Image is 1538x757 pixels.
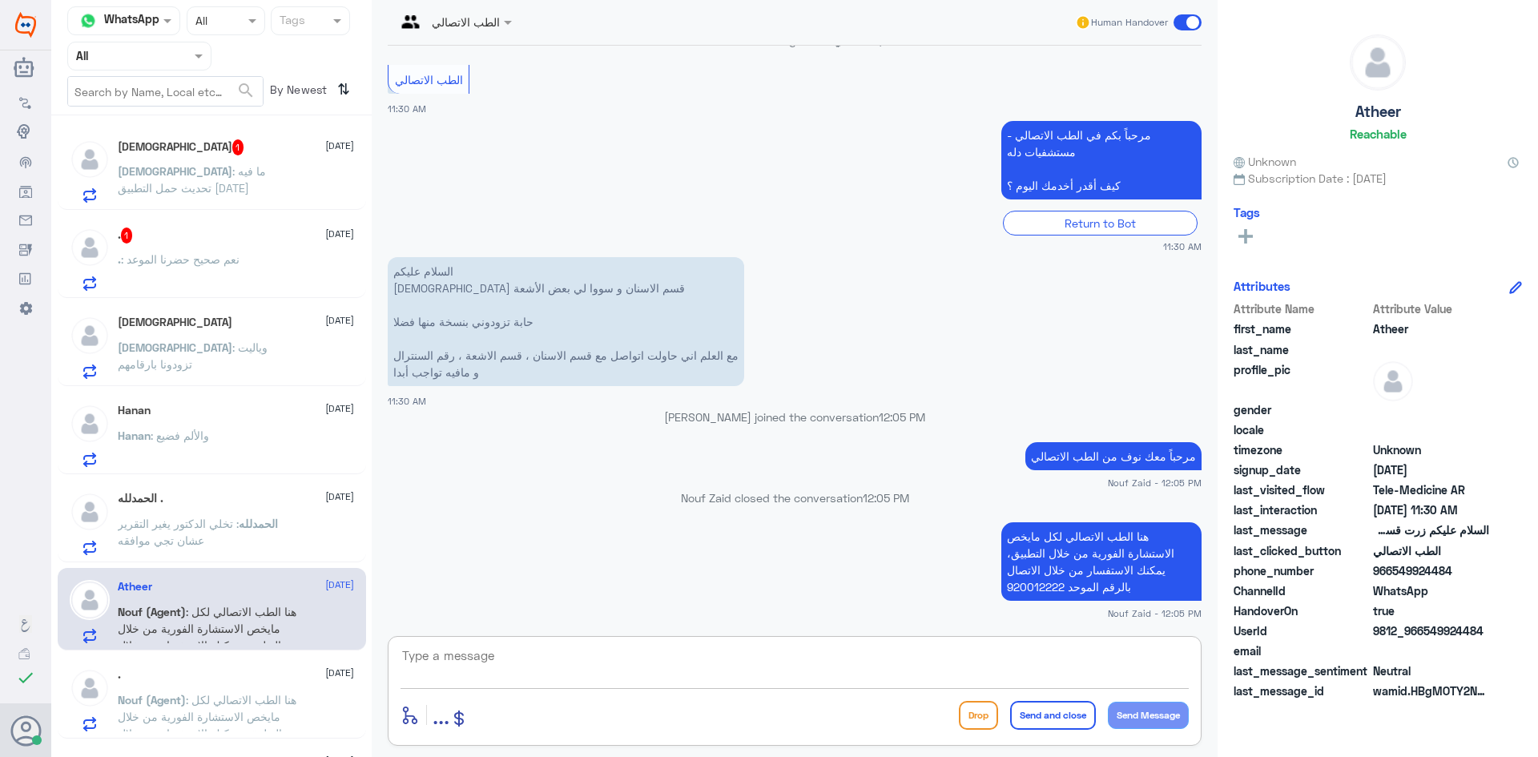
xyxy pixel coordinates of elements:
[1234,341,1370,358] span: last_name
[325,578,354,592] span: [DATE]
[1234,279,1290,293] h6: Attributes
[239,517,278,530] span: الحمدلله
[118,517,239,547] span: : تخلي الدكتور يغير التقرير عشان تجي موافقه
[1234,662,1370,679] span: last_message_sentiment
[118,693,186,707] span: Nouf (Agent)
[1025,442,1202,470] p: 9/9/2025, 12:05 PM
[1350,127,1407,141] h6: Reachable
[433,697,449,733] button: ...
[433,700,449,729] span: ...
[76,9,100,33] img: whatsapp.png
[1373,320,1489,337] span: Atheer
[1001,121,1202,199] p: 9/9/2025, 11:30 AM
[1108,476,1202,489] span: Nouf Zaid - 12:05 PM
[1234,401,1370,418] span: gender
[1234,602,1370,619] span: HandoverOn
[863,491,909,505] span: 12:05 PM
[118,668,121,682] h5: .
[118,404,151,417] h5: Hanan
[68,77,263,106] input: Search by Name, Local etc…
[1373,542,1489,559] span: الطب الاتصالي
[236,78,256,104] button: search
[70,492,110,532] img: defaultAdmin.png
[1355,103,1401,121] h5: Atheer
[118,164,232,178] span: [DEMOGRAPHIC_DATA]
[70,316,110,356] img: defaultAdmin.png
[1234,562,1370,579] span: phone_number
[16,668,35,687] i: check
[1234,642,1370,659] span: email
[1234,481,1370,498] span: last_visited_flow
[325,313,354,328] span: [DATE]
[1373,481,1489,498] span: Tele-Medicine AR
[1163,240,1202,253] span: 11:30 AM
[1373,683,1489,699] span: wamid.HBgMOTY2NTQ5OTI0NDg0FQIAEhgUM0E2NzQ4QTMxOEI1MjU2NEI4RUQA
[325,666,354,680] span: [DATE]
[118,316,232,329] h5: سبحان الله
[1373,642,1489,659] span: null
[121,252,240,266] span: : نعم صحيح حضرنا الموعد
[10,715,41,746] button: Avatar
[1234,153,1296,170] span: Unknown
[1234,683,1370,699] span: last_message_id
[325,401,354,416] span: [DATE]
[118,492,163,505] h5: الحمدلله .
[1001,522,1202,601] p: 9/9/2025, 12:05 PM
[879,410,925,424] span: 12:05 PM
[118,228,133,244] h5: .
[1373,421,1489,438] span: null
[1373,300,1489,317] span: Attribute Value
[1234,461,1370,478] span: signup_date
[325,489,354,504] span: [DATE]
[325,227,354,241] span: [DATE]
[1234,582,1370,599] span: ChannelId
[1234,542,1370,559] span: last_clicked_button
[1373,401,1489,418] span: null
[395,73,463,87] span: الطب الاتصالي
[1373,662,1489,679] span: 0
[1234,320,1370,337] span: first_name
[1373,582,1489,599] span: 2
[118,429,151,442] span: Hanan
[1373,441,1489,458] span: Unknown
[277,11,305,32] div: Tags
[1108,606,1202,620] span: Nouf Zaid - 12:05 PM
[70,228,110,268] img: defaultAdmin.png
[902,34,948,47] span: 11:30 AM
[121,228,133,244] span: 1
[959,701,998,730] button: Drop
[1373,501,1489,518] span: 2025-09-09T08:30:19.889Z
[70,404,110,444] img: defaultAdmin.png
[1234,521,1370,538] span: last_message
[1003,211,1198,236] div: Return to Bot
[1234,501,1370,518] span: last_interaction
[1010,701,1096,730] button: Send and close
[1351,35,1405,90] img: defaultAdmin.png
[1373,521,1489,538] span: السلام عليكم زرت قسم الاسنان و سووا لي بعض الأشعة حابة تزودوني بنسخة منها فضلا مع العلم اني حاولت...
[70,668,110,708] img: defaultAdmin.png
[1234,300,1370,317] span: Attribute Name
[118,605,296,669] span: : هنا الطب الاتصالي لكل مايخص الاستشارة الفورية من خلال التطبيق، يمكنك الاستفسار من خلال الاتصال ...
[118,139,244,155] h5: سبحان الله
[70,580,110,620] img: defaultAdmin.png
[388,257,744,386] p: 9/9/2025, 11:30 AM
[118,693,296,757] span: : هنا الطب الاتصالي لكل مايخص الاستشارة الفورية من خلال التطبيقن يمكنك الاستفسار من خلال الاتصال ...
[118,340,232,354] span: [DEMOGRAPHIC_DATA]
[70,139,110,179] img: defaultAdmin.png
[1234,361,1370,398] span: profile_pic
[118,252,121,266] span: .
[1373,602,1489,619] span: true
[388,396,426,406] span: 11:30 AM
[388,103,426,114] span: 11:30 AM
[15,12,36,38] img: Widebot Logo
[1234,170,1522,187] span: Subscription Date : [DATE]
[1091,15,1168,30] span: Human Handover
[1373,361,1413,401] img: defaultAdmin.png
[118,580,152,594] h5: Atheer
[264,76,331,108] span: By Newest
[1373,461,1489,478] span: 2025-09-09T08:29:51.761Z
[1373,622,1489,639] span: 9812_966549924484
[1234,205,1260,219] h6: Tags
[151,429,209,442] span: : والألم فضيع
[1108,702,1189,729] button: Send Message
